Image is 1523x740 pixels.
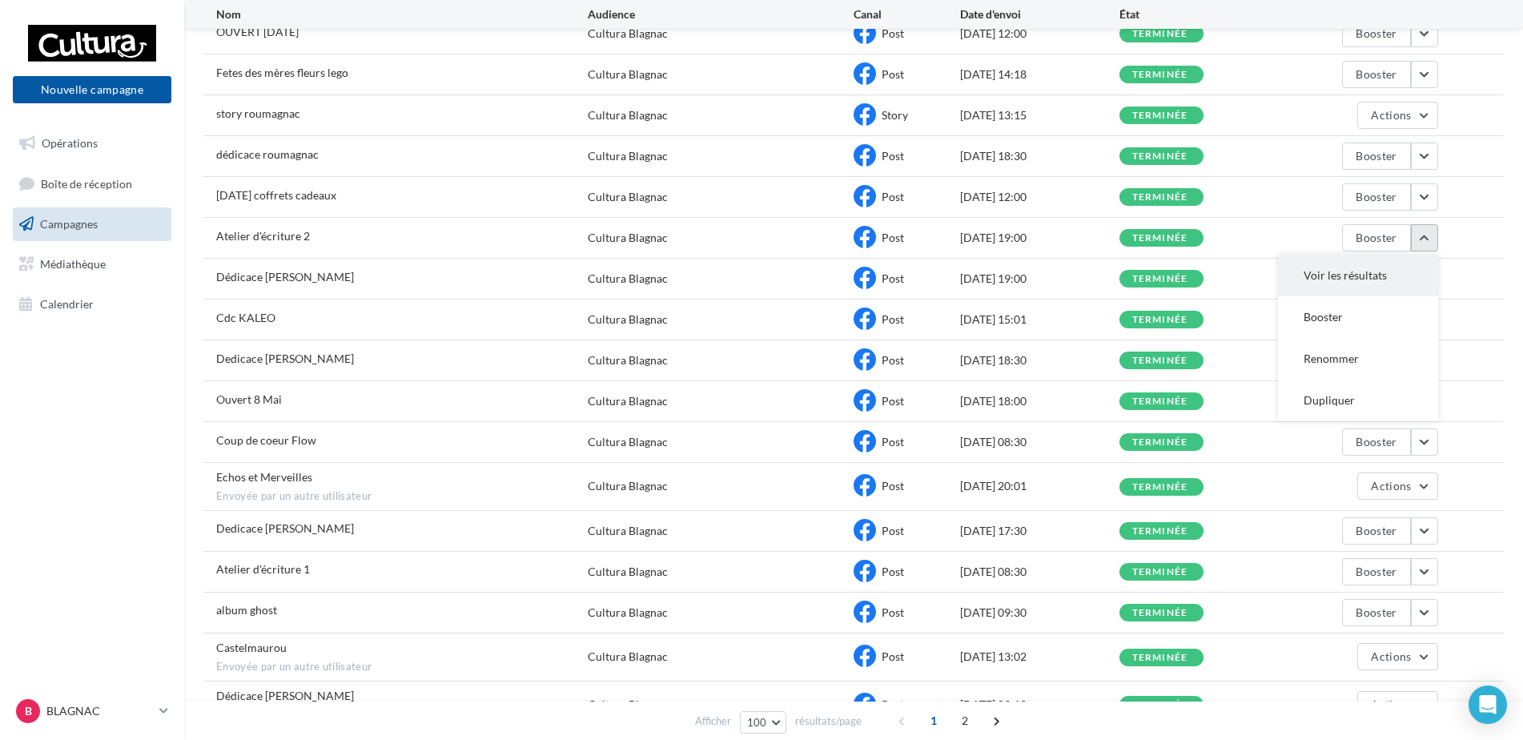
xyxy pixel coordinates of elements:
div: Cultura Blagnac [588,478,668,494]
span: Post [882,231,904,244]
div: [DATE] 18:00 [960,393,1119,409]
span: 2 [952,708,978,734]
span: Post [882,149,904,163]
div: [DATE] 17:30 [960,523,1119,539]
span: Cdc KALEO [216,311,275,324]
span: résultats/page [795,714,862,729]
div: Cultura Blagnac [588,148,668,164]
p: BLAGNAC [46,703,153,719]
span: Post [882,698,904,711]
div: [DATE] 08:30 [960,564,1119,580]
span: 1 [921,708,946,734]
div: terminée [1132,356,1188,366]
div: Cultura Blagnac [588,434,668,450]
span: Médiathèque [40,257,106,271]
span: Post [882,312,904,326]
span: B [25,703,32,719]
div: Cultura Blagnac [588,393,668,409]
div: terminée [1132,482,1188,493]
div: terminée [1132,233,1188,243]
span: OUVERT ASCENSION [216,25,299,38]
div: terminée [1132,567,1188,577]
button: Booster [1342,428,1410,456]
a: B BLAGNAC [13,696,171,726]
div: terminée [1132,192,1188,203]
button: 100 [740,711,787,734]
button: Booster [1342,61,1410,88]
div: terminée [1132,70,1188,80]
div: Cultura Blagnac [588,189,668,205]
span: Envoyée par un autre utilisateur [216,489,588,504]
div: Cultura Blagnac [588,564,668,580]
span: Post [882,67,904,81]
div: Cultura Blagnac [588,271,668,287]
span: Dédicace Magalie WALKOWICZ [216,270,354,284]
div: [DATE] 18:30 [960,148,1119,164]
span: story roumagnac [216,107,300,120]
button: Actions [1357,102,1437,129]
div: terminée [1132,151,1188,162]
div: terminée [1132,437,1188,448]
div: [DATE] 12:00 [960,189,1119,205]
span: Campagnes [40,217,98,231]
span: Dedicace Quentin DUBERNET [216,352,354,365]
button: Booster [1342,224,1410,251]
span: Post [882,353,904,367]
span: Atelier d'écriture 2 [216,229,310,243]
div: Cultura Blagnac [588,26,668,42]
div: Cultura Blagnac [588,697,668,713]
div: [DATE] 08:30 [960,434,1119,450]
div: [DATE] 09:10 [960,697,1119,713]
div: Date d'envoi [960,6,1119,22]
div: Cultura Blagnac [588,605,668,621]
button: Booster [1342,183,1410,211]
div: Cultura Blagnac [588,66,668,82]
span: Coup de coeur Flow [216,433,316,447]
span: Fetes des mères fleurs lego [216,66,348,79]
div: Nom [216,6,588,22]
div: État [1119,6,1279,22]
span: Post [882,479,904,493]
div: terminée [1132,111,1188,121]
button: Renommer [1278,338,1438,380]
span: Post [882,565,904,578]
span: Post [882,605,904,619]
span: Dedicace Gerard Muller [216,521,354,535]
span: Story [882,108,908,122]
div: [DATE] 13:15 [960,107,1119,123]
button: Booster [1342,517,1410,545]
span: Post [882,26,904,40]
div: [DATE] 09:30 [960,605,1119,621]
button: Booster [1278,296,1438,338]
span: Actions [1371,698,1411,711]
div: [DATE] 13:02 [960,649,1119,665]
div: [DATE] 19:00 [960,271,1119,287]
span: Post [882,394,904,408]
span: Castelmaurou [216,641,287,654]
span: Actions [1371,650,1411,663]
button: Actions [1357,643,1437,670]
a: Médiathèque [10,247,175,281]
div: Cultura Blagnac [588,649,668,665]
span: Afficher [695,714,731,729]
span: Calendrier [40,296,94,310]
div: Cultura Blagnac [588,352,668,368]
div: terminée [1132,526,1188,537]
span: Opérations [42,136,98,150]
button: Booster [1342,20,1410,47]
span: Post [882,190,904,203]
span: Post [882,271,904,285]
span: album ghost [216,603,277,617]
button: Booster [1342,143,1410,170]
span: 100 [747,716,767,729]
div: terminée [1132,396,1188,407]
div: [DATE] 20:01 [960,478,1119,494]
div: Audience [588,6,854,22]
button: Actions [1357,473,1437,500]
button: Booster [1342,558,1410,585]
span: Post [882,435,904,448]
span: Post [882,650,904,663]
a: Boîte de réception [10,167,175,201]
a: Calendrier [10,288,175,321]
div: [DATE] 12:00 [960,26,1119,42]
